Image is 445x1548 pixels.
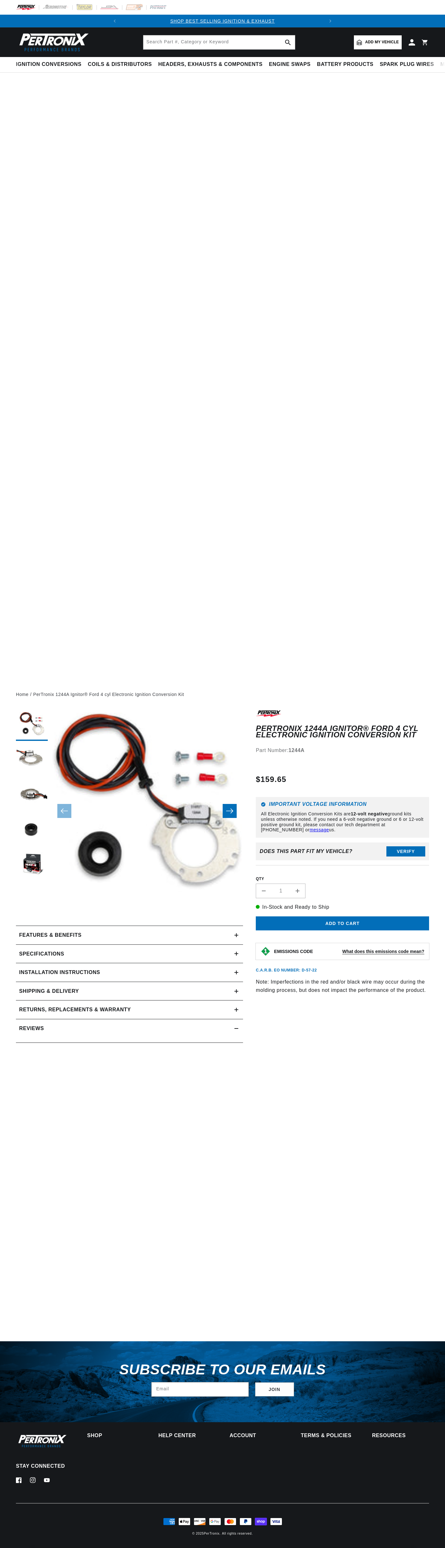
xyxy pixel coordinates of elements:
[261,811,424,833] p: All Electronic Ignition Conversion Kits are ground kits unless otherwise noted. If you need a 6-v...
[255,1382,294,1397] button: Subscribe
[261,946,271,957] img: Emissions code
[158,61,262,68] span: Headers, Exhausts & Components
[281,35,295,49] button: search button
[87,1433,144,1438] summary: Shop
[108,15,121,27] button: Translation missing: en.sections.announcements.previous_announcement
[351,811,387,816] strong: 12-volt negative
[19,931,82,939] h2: Features & Benefits
[16,926,243,944] summary: Features & Benefits
[365,39,399,45] span: Add my vehicle
[152,1382,248,1396] input: Email
[256,774,286,785] span: $159.65
[256,903,429,911] p: In-Stock and Ready to Ship
[204,1532,219,1535] a: PerTronix
[256,968,317,973] p: C.A.R.B. EO Number: D-57-22
[377,57,437,72] summary: Spark Plug Wires
[269,61,311,68] span: Engine Swaps
[16,31,89,53] img: Pertronix
[386,846,425,856] button: Verify
[19,987,79,995] h2: Shipping & Delivery
[317,61,373,68] span: Battery Products
[143,35,295,49] input: Search Part #, Category or Keyword
[16,1000,243,1019] summary: Returns, Replacements & Warranty
[19,950,64,958] h2: Specifications
[230,1433,287,1438] summary: Account
[301,1433,358,1438] summary: Terms & policies
[155,57,266,72] summary: Headers, Exhausts & Components
[16,1463,67,1470] p: Stay Connected
[158,1433,215,1438] summary: Help Center
[274,949,424,954] button: EMISSIONS CODEWhat does this emissions code mean?
[16,61,82,68] span: Ignition Conversions
[19,1024,44,1033] h2: Reviews
[342,949,424,954] strong: What does this emissions code mean?
[16,849,48,881] button: Load image 5 in gallery view
[261,802,424,807] h6: Important Voltage Information
[266,57,314,72] summary: Engine Swaps
[16,945,243,963] summary: Specifications
[16,691,29,698] a: Home
[16,1433,67,1449] img: Pertronix
[256,709,429,1083] div: Note: Imperfections in the red and/or black wire may occur during the molding process, but does n...
[289,748,305,753] strong: 1244A
[256,725,429,738] h1: PerTronix 1244A Ignitor® Ford 4 cyl Electronic Ignition Conversion Kit
[223,804,237,818] button: Slide right
[57,804,71,818] button: Slide left
[16,691,429,698] nav: breadcrumbs
[121,18,324,25] div: Announcement
[354,35,402,49] a: Add my vehicle
[170,18,275,24] a: SHOP BEST SELLING IGNITION & EXHAUST
[16,744,48,776] button: Load image 2 in gallery view
[16,1019,243,1038] summary: Reviews
[119,1364,326,1376] h3: Subscribe to our emails
[16,709,48,741] button: Load image 1 in gallery view
[121,18,324,25] div: 1 of 2
[33,691,184,698] a: PerTronix 1244A Ignitor® Ford 4 cyl Electronic Ignition Conversion Kit
[16,814,48,846] button: Load image 4 in gallery view
[256,916,429,931] button: Add to cart
[310,827,329,832] a: message
[324,15,337,27] button: Translation missing: en.sections.announcements.next_announcement
[256,876,429,882] label: QTY
[372,1433,429,1438] summary: Resources
[256,746,429,755] div: Part Number:
[260,849,352,854] div: Does This part fit My vehicle?
[222,1532,253,1535] small: All rights reserved.
[16,963,243,982] summary: Installation instructions
[16,709,243,913] media-gallery: Gallery Viewer
[16,982,243,1000] summary: Shipping & Delivery
[314,57,377,72] summary: Battery Products
[19,1006,131,1014] h2: Returns, Replacements & Warranty
[16,779,48,811] button: Load image 3 in gallery view
[88,61,152,68] span: Coils & Distributors
[19,968,100,977] h2: Installation instructions
[274,949,313,954] strong: EMISSIONS CODE
[16,57,85,72] summary: Ignition Conversions
[192,1532,220,1535] small: © 2025 .
[85,57,155,72] summary: Coils & Distributors
[380,61,434,68] span: Spark Plug Wires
